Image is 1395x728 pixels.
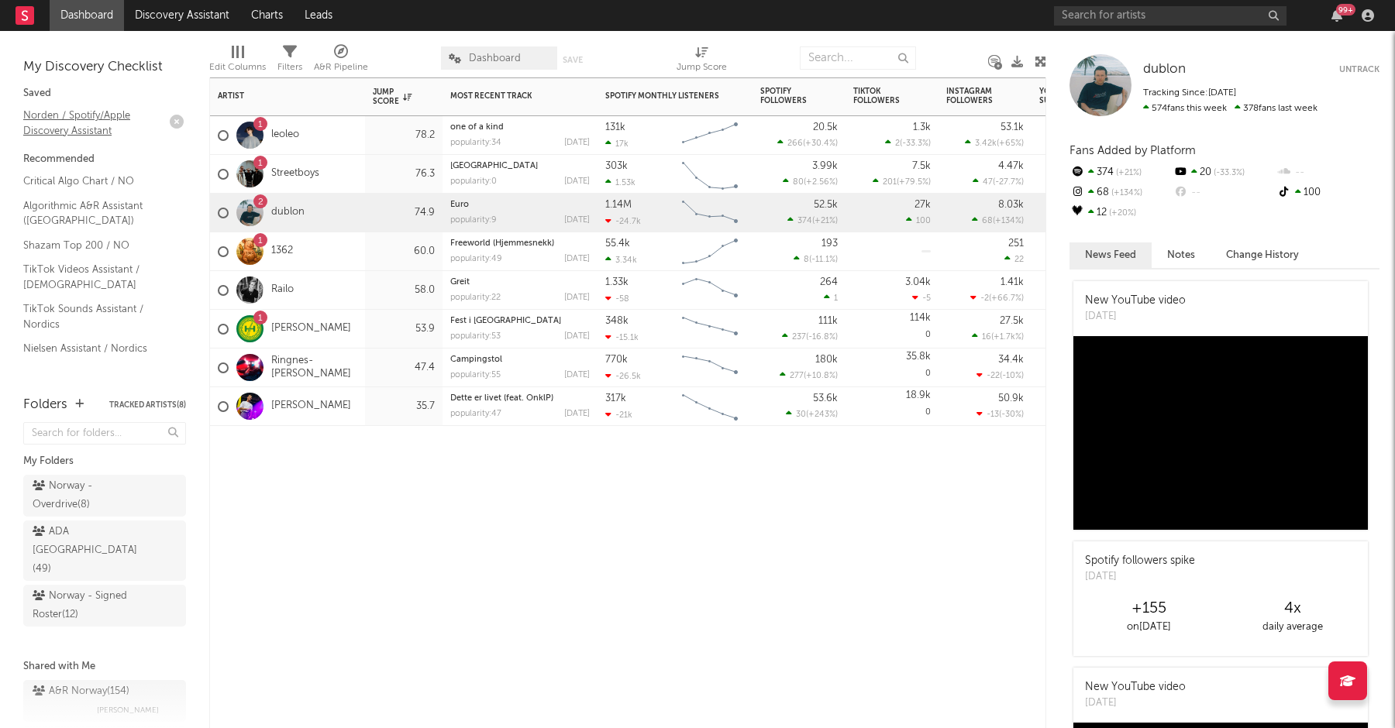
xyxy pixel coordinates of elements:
[814,200,838,210] div: 52.5k
[33,682,129,701] div: A&R Norway ( 154 )
[23,197,170,229] a: Algorithmic A&R Assistant ([GEOGRAPHIC_DATA])
[373,242,435,261] div: 60.0
[605,294,629,304] div: -58
[975,139,997,148] span: 3.42k
[675,155,745,194] svg: Chart title
[450,278,590,287] div: Greit
[883,178,897,187] span: 201
[1085,679,1186,695] div: New YouTube video
[450,239,590,248] div: Freeworld (Hjemmesnekk)
[1143,63,1186,76] span: dublon
[899,178,928,187] span: +79.5 %
[23,261,170,293] a: TikTok Videos Assistant / [DEMOGRAPHIC_DATA]
[885,138,931,148] div: ( )
[787,139,803,148] span: 266
[1152,242,1211,268] button: Notes
[913,122,931,132] div: 1.3k
[450,201,469,209] a: Euro
[23,173,170,190] a: Critical Algo Chart / NO
[916,217,931,225] span: 100
[998,200,1024,210] div: 8.03k
[605,332,639,342] div: -15.1k
[373,281,435,300] div: 58.0
[675,310,745,349] svg: Chart title
[1085,569,1195,585] div: [DATE]
[1331,9,1342,22] button: 99+
[973,177,1024,187] div: ( )
[450,91,567,101] div: Most Recent Track
[23,300,170,332] a: TikTok Sounds Assistant / Nordics
[271,245,293,258] a: 1362
[853,349,931,386] div: 0
[1143,62,1186,77] a: dublon
[450,332,501,341] div: popularity: 53
[792,333,806,342] span: 237
[760,87,815,105] div: Spotify Followers
[1143,104,1317,113] span: 378 fans last week
[787,215,838,225] div: ( )
[605,216,641,226] div: -24.7k
[271,322,351,335] a: [PERSON_NAME]
[564,294,590,302] div: [DATE]
[450,216,497,225] div: popularity: 9
[450,355,502,364] a: Campingstol
[271,206,305,219] a: dublon
[906,352,931,362] div: 35.8k
[1085,309,1186,325] div: [DATE]
[564,371,590,379] div: [DATE]
[605,371,641,381] div: -26.5k
[605,122,625,132] div: 131k
[564,216,590,225] div: [DATE]
[982,217,993,225] span: 68
[912,161,931,171] div: 7.5k
[983,178,993,187] span: 47
[1077,618,1221,637] div: on [DATE]
[806,178,835,187] span: +2.56 %
[1001,410,1021,419] span: -30 %
[1001,122,1024,132] div: 53.1k
[23,396,67,414] div: Folders
[605,277,629,287] div: 1.33k
[23,658,186,676] div: Shared with Me
[853,87,908,105] div: TikTok Followers
[1211,242,1314,268] button: Change History
[677,58,727,77] div: Jump Score
[218,91,334,101] div: Artist
[805,139,835,148] span: +30.4 %
[793,178,804,187] span: 80
[23,422,186,445] input: Search for folders...
[1008,239,1024,249] div: 251
[834,294,838,303] span: 1
[1014,256,1024,264] span: 22
[873,177,931,187] div: ( )
[450,201,590,209] div: Euro
[808,410,835,419] span: +243 %
[450,239,554,248] a: Freeworld (Hjemmesnekk)
[605,355,628,365] div: 770k
[23,107,170,139] a: Norden / Spotify/Apple Discovery Assistant
[910,313,931,323] div: 114k
[675,194,745,232] svg: Chart title
[821,239,838,249] div: 193
[800,46,916,70] input: Search...
[564,410,590,418] div: [DATE]
[373,320,435,338] div: 53.9
[895,139,900,148] span: 2
[675,116,745,155] svg: Chart title
[1107,209,1136,218] span: +20 %
[450,123,504,132] a: one of a kind
[450,177,497,186] div: popularity: 0
[33,477,142,514] div: Norway - Overdrive ( 8 )
[675,232,745,271] svg: Chart title
[905,277,931,287] div: 3.04k
[906,390,931,400] div: 18.9k
[1069,242,1152,268] button: News Feed
[808,333,835,342] span: -16.8 %
[1173,183,1276,203] div: --
[271,283,294,297] a: Railo
[812,161,838,171] div: 3.99k
[980,294,989,303] span: -2
[564,139,590,147] div: [DATE]
[965,138,1024,148] div: ( )
[450,394,553,403] a: Dette er livet (feat. OnklP)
